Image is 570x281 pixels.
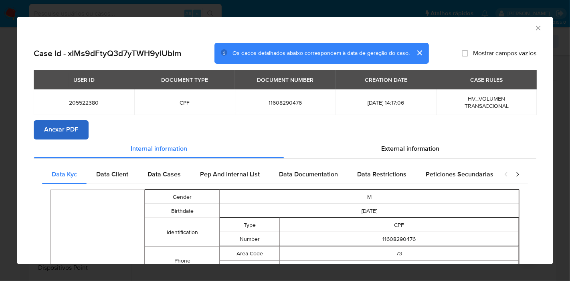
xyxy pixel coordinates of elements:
td: Phone [145,247,220,275]
button: Anexar PDF [34,120,89,139]
td: 11608290476 [280,232,519,246]
td: Gender [145,190,220,204]
td: Number [220,232,280,246]
button: cerrar [410,43,429,63]
td: Area Code [220,247,280,261]
span: Data Client [96,170,128,179]
div: DOCUMENT TYPE [156,73,213,87]
span: 205522380 [43,99,125,106]
h2: Case Id - xIMs9dFtyQ3d7yTWH9ylUbIm [34,48,182,59]
div: USER ID [69,73,99,87]
td: 73 [280,247,519,261]
td: Identification [145,218,220,247]
span: Pep And Internal List [200,170,260,179]
div: closure-recommendation-modal [17,17,553,264]
button: Fechar a janela [534,24,542,31]
td: Number [220,261,280,275]
span: Data Documentation [279,170,338,179]
td: Type [220,218,280,232]
div: CASE RULES [465,73,507,87]
td: CPF [280,218,519,232]
div: CREATION DATE [360,73,412,87]
span: Peticiones Secundarias [426,170,493,179]
div: DOCUMENT NUMBER [252,73,318,87]
input: Mostrar campos vazios [462,50,468,57]
span: HV_VOLUMEN TRANSACCIONAL [465,95,509,110]
span: External information [381,144,439,154]
span: [DATE] 14:17:06 [345,99,426,106]
span: Data Kyc [52,170,77,179]
div: Detailed internal info [42,165,496,184]
span: 11608290476 [245,99,326,106]
span: Data Cases [148,170,181,179]
span: Anexar PDF [44,121,78,139]
td: [DATE] [220,204,519,218]
span: Os dados detalhados abaixo correspondem à data de geração do caso. [232,49,410,57]
span: Data Restrictions [357,170,406,179]
td: 991127393 [280,261,519,275]
span: Mostrar campos vazios [473,49,536,57]
td: M [220,190,519,204]
td: Birthdate [145,204,220,218]
span: CPF [144,99,225,106]
span: Internal information [131,144,187,154]
div: Detailed info [34,139,536,159]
